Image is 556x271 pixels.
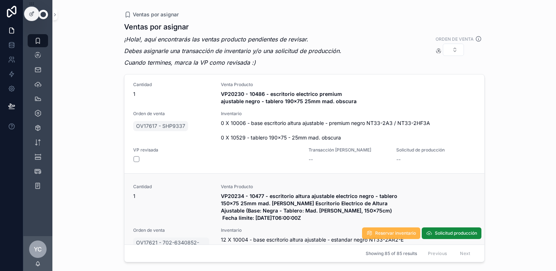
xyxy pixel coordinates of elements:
[309,156,313,163] span: --
[221,91,357,104] strong: VP20230 - 10486 - escritorio electrico premium ajustable negro - tablero 190x75 25mm mad. obscura
[124,36,308,43] em: ¡Hola!, aquí encontrarás las ventas producto pendientes de revisar.
[396,147,475,153] span: Solicitud de producción
[34,245,42,254] span: YC
[133,147,300,153] span: VP revisada
[133,193,212,200] span: 1
[309,147,388,153] span: Transacción [PERSON_NAME]
[443,44,464,56] button: Select Button
[396,156,401,163] span: --
[133,90,212,98] span: 1
[221,82,476,88] span: Venta Producto
[133,82,212,88] span: Cantidad
[133,11,179,18] span: Ventas por asignar
[23,29,52,202] div: scrollable content
[221,236,476,258] span: 12 X 10004 - base escritorio altura ajustable - estandar negro NT33-2AR2-E 0 X 10520 - tablero 15...
[133,227,212,233] span: Orden de venta
[136,239,206,254] span: OV17621 - 702-6340852-4229004
[124,47,341,54] em: Debes asignarle una transacción de inventario y/o una solicitud de producción.
[124,22,341,32] h1: Ventas por asignar
[133,111,212,117] span: Orden de venta
[422,227,481,239] button: Solicitud producción
[435,230,477,236] span: Solicitud producción
[124,11,179,18] a: Ventas por asignar
[366,251,417,256] span: Showing 85 of 85 results
[375,230,416,236] span: Reservar inventario
[133,184,212,190] span: Cantidad
[221,184,476,190] span: Venta Producto
[136,122,185,130] span: OV17617 - SHP9337
[221,120,476,141] span: 0 X 10006 - base escritorio altura ajustable - premium negro NT33-2A3 / NT33-2HF3A 0 X 10529 - ta...
[221,193,399,221] strong: VP20234 - 10477 - escritorio altura ajustable electrico negro - tablero 150x75 25mm mad. [PERSON_...
[221,227,476,233] span: Inventario
[124,59,256,66] em: Cuando termines, marca la VP como revisada :)
[133,121,188,131] a: OV17617 - SHP9337
[133,238,209,255] a: OV17621 - 702-6340852-4229004
[221,111,476,117] span: Inventario
[436,36,474,42] label: Orden de venta
[362,227,420,239] button: Reservar inventario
